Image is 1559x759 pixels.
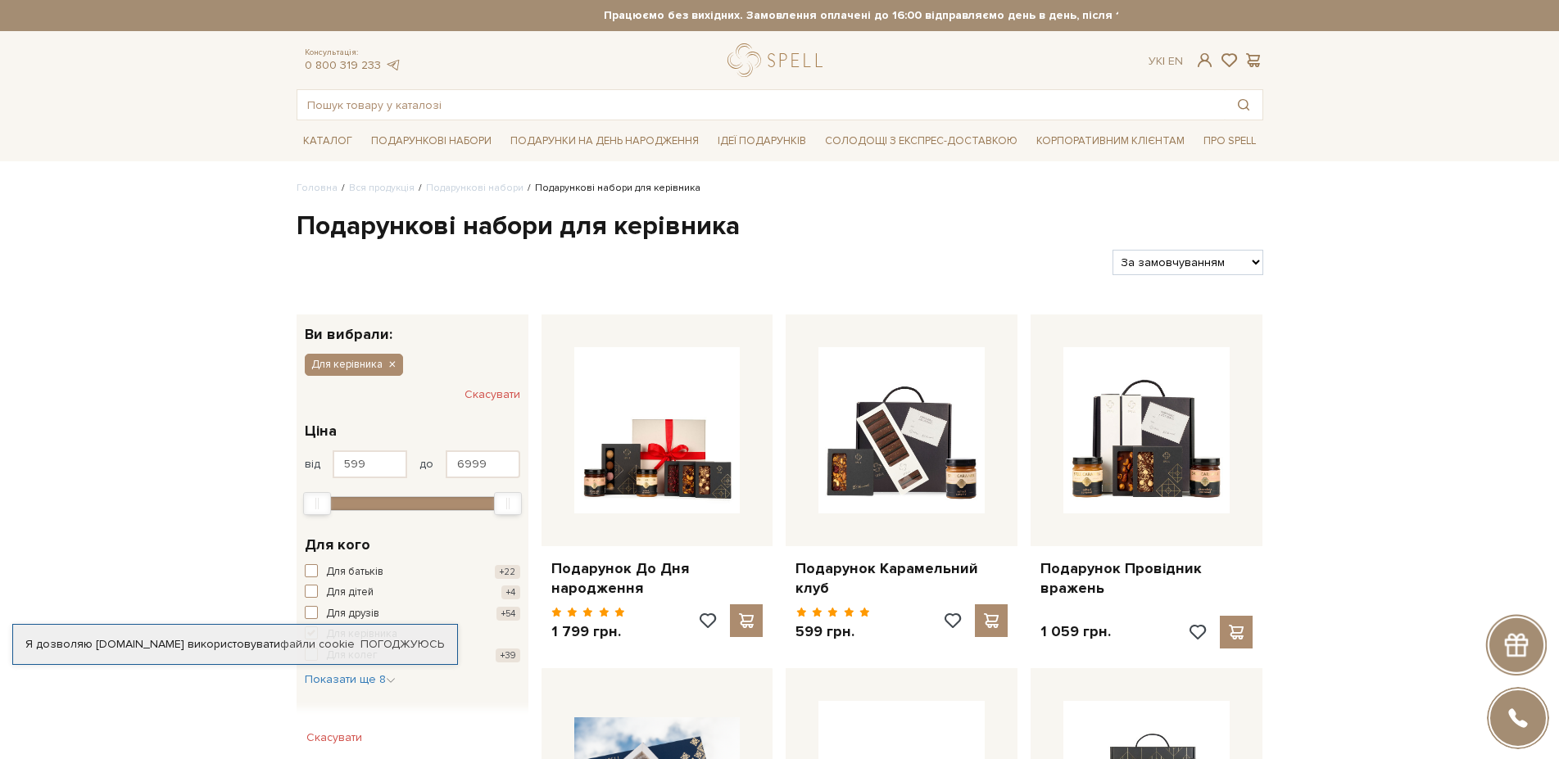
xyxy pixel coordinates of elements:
[305,420,337,442] span: Ціна
[504,129,705,154] span: Подарунки на День народження
[446,450,520,478] input: Ціна
[326,564,383,581] span: Для батьків
[496,607,520,621] span: +54
[1225,90,1262,120] button: Пошук товару у каталозі
[465,382,520,408] button: Скасувати
[1168,54,1183,68] a: En
[551,559,764,598] a: Подарунок До Дня народження
[360,637,444,652] a: Погоджуюсь
[13,637,457,652] div: Я дозволяю [DOMAIN_NAME] використовувати
[297,182,338,194] a: Головна
[326,606,379,622] span: Для друзів
[551,622,626,641] p: 1 799 грн.
[385,58,401,72] a: telegram
[305,457,320,472] span: від
[1030,127,1191,155] a: Корпоративним клієнтам
[305,672,396,686] span: Показати ще 8
[305,354,403,375] button: Для керівника
[305,712,478,734] span: До якого свята / Привід
[1149,54,1183,69] div: Ук
[494,492,522,515] div: Max
[297,725,372,751] button: Скасувати
[305,58,381,72] a: 0 800 319 233
[311,357,383,372] span: Для керівника
[419,457,433,472] span: до
[1040,559,1253,598] a: Подарунок Провідник вражень
[305,671,396,688] button: Показати ще 8
[795,622,870,641] p: 599 грн.
[280,637,355,651] a: файли cookie
[1162,54,1165,68] span: |
[501,585,520,599] span: +4
[1197,129,1262,154] span: Про Spell
[297,314,528,341] div: Ви вибрали:
[305,534,370,556] span: Для кого
[297,129,359,154] span: Каталог
[426,182,523,194] a: Подарункові набори
[496,648,520,662] span: +39
[305,47,401,58] span: Консультація:
[305,606,520,622] button: Для друзів +54
[818,127,1024,155] a: Солодощі з експрес-доставкою
[326,585,374,601] span: Для дітей
[495,565,520,579] span: +22
[333,450,407,478] input: Ціна
[297,210,1263,244] h1: Подарункові набори для керівника
[1040,622,1111,641] p: 1 059 грн.
[711,129,813,154] span: Ідеї подарунків
[305,564,520,581] button: Для батьків +22
[523,181,700,196] li: Подарункові набори для керівника
[442,8,1408,23] strong: Працюємо без вихідних. Замовлення оплачені до 16:00 відправляємо день в день, після 16:00 - насту...
[365,129,498,154] span: Подарункові набори
[297,90,1225,120] input: Пошук товару у каталозі
[727,43,830,77] a: logo
[303,492,331,515] div: Min
[305,585,520,601] button: Для дітей +4
[795,559,1008,598] a: Подарунок Карамельний клуб
[349,182,415,194] a: Вся продукція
